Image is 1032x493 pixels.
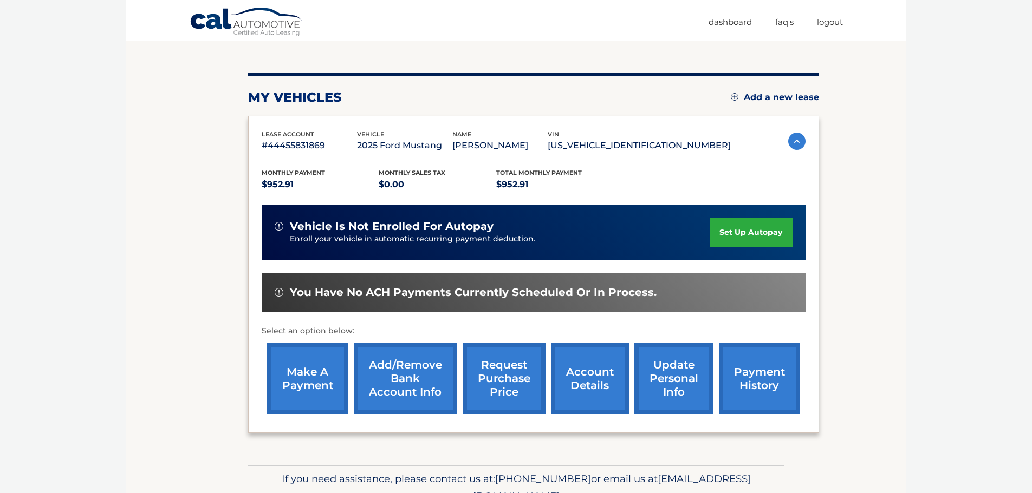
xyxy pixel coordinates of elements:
[634,343,713,414] a: update personal info
[709,13,752,31] a: Dashboard
[275,288,283,297] img: alert-white.svg
[262,325,806,338] p: Select an option below:
[452,138,548,153] p: [PERSON_NAME]
[248,89,342,106] h2: my vehicles
[290,220,494,233] span: vehicle is not enrolled for autopay
[357,130,384,138] span: vehicle
[354,343,457,414] a: Add/Remove bank account info
[710,218,792,247] a: set up autopay
[190,7,303,38] a: Cal Automotive
[551,343,629,414] a: account details
[275,222,283,231] img: alert-white.svg
[262,177,379,192] p: $952.91
[719,343,800,414] a: payment history
[548,130,559,138] span: vin
[495,472,591,485] span: [PHONE_NUMBER]
[379,169,445,176] span: Monthly sales Tax
[548,138,731,153] p: [US_VEHICLE_IDENTIFICATION_NUMBER]
[775,13,794,31] a: FAQ's
[788,133,806,150] img: accordion-active.svg
[262,138,357,153] p: #44455831869
[496,177,614,192] p: $952.91
[357,138,452,153] p: 2025 Ford Mustang
[262,169,325,176] span: Monthly Payment
[290,233,710,245] p: Enroll your vehicle in automatic recurring payment deduction.
[731,93,738,101] img: add.svg
[267,343,348,414] a: make a payment
[379,177,496,192] p: $0.00
[290,286,657,299] span: You have no ACH payments currently scheduled or in process.
[262,130,314,138] span: lease account
[496,169,582,176] span: Total Monthly Payment
[731,92,819,103] a: Add a new lease
[452,130,471,138] span: name
[463,343,546,414] a: request purchase price
[817,13,843,31] a: Logout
